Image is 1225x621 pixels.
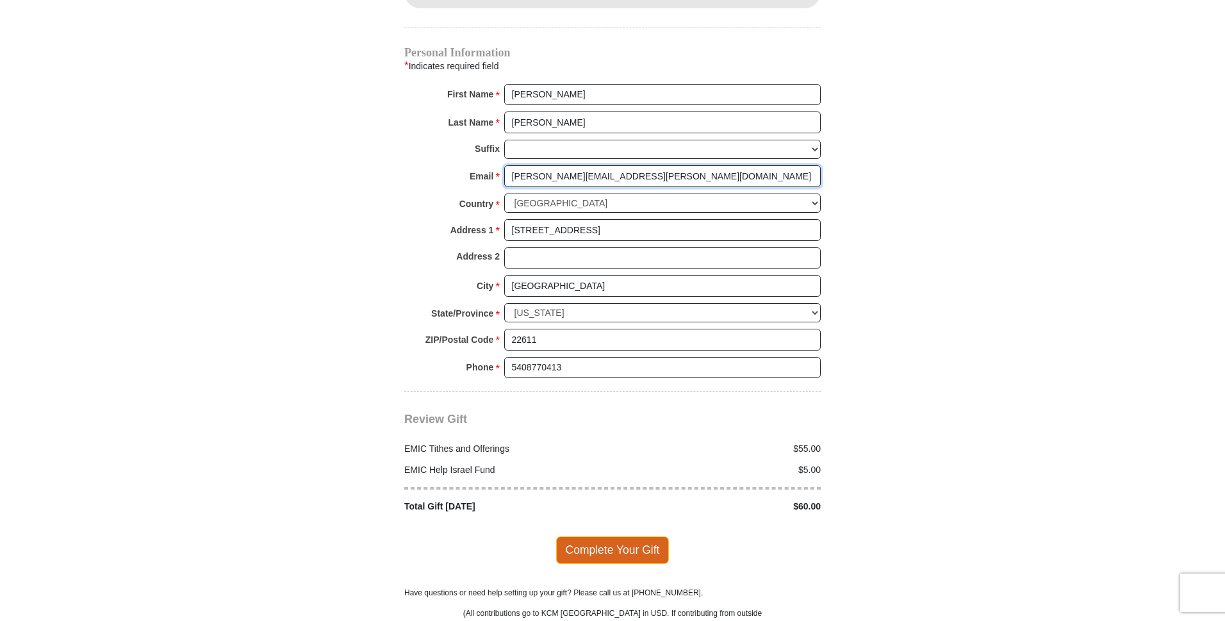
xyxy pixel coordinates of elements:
span: Review Gift [404,413,467,426]
div: $5.00 [612,463,828,477]
strong: State/Province [431,304,493,322]
strong: ZIP/Postal Code [425,331,494,349]
h4: Personal Information [404,47,821,58]
strong: Suffix [475,140,500,158]
strong: Phone [466,358,494,376]
div: Total Gift [DATE] [398,500,613,513]
strong: City [477,277,493,295]
strong: Address 2 [456,247,500,265]
span: Complete Your Gift [556,536,670,563]
div: $55.00 [612,442,828,456]
strong: Last Name [448,113,494,131]
strong: Country [459,195,494,213]
div: $60.00 [612,500,828,513]
div: Indicates required field [404,58,821,74]
p: Have questions or need help setting up your gift? Please call us at [PHONE_NUMBER]. [404,587,821,599]
strong: First Name [447,85,493,103]
strong: Address 1 [450,221,494,239]
div: EMIC Tithes and Offerings [398,442,613,456]
strong: Email [470,167,493,185]
div: EMIC Help Israel Fund [398,463,613,477]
